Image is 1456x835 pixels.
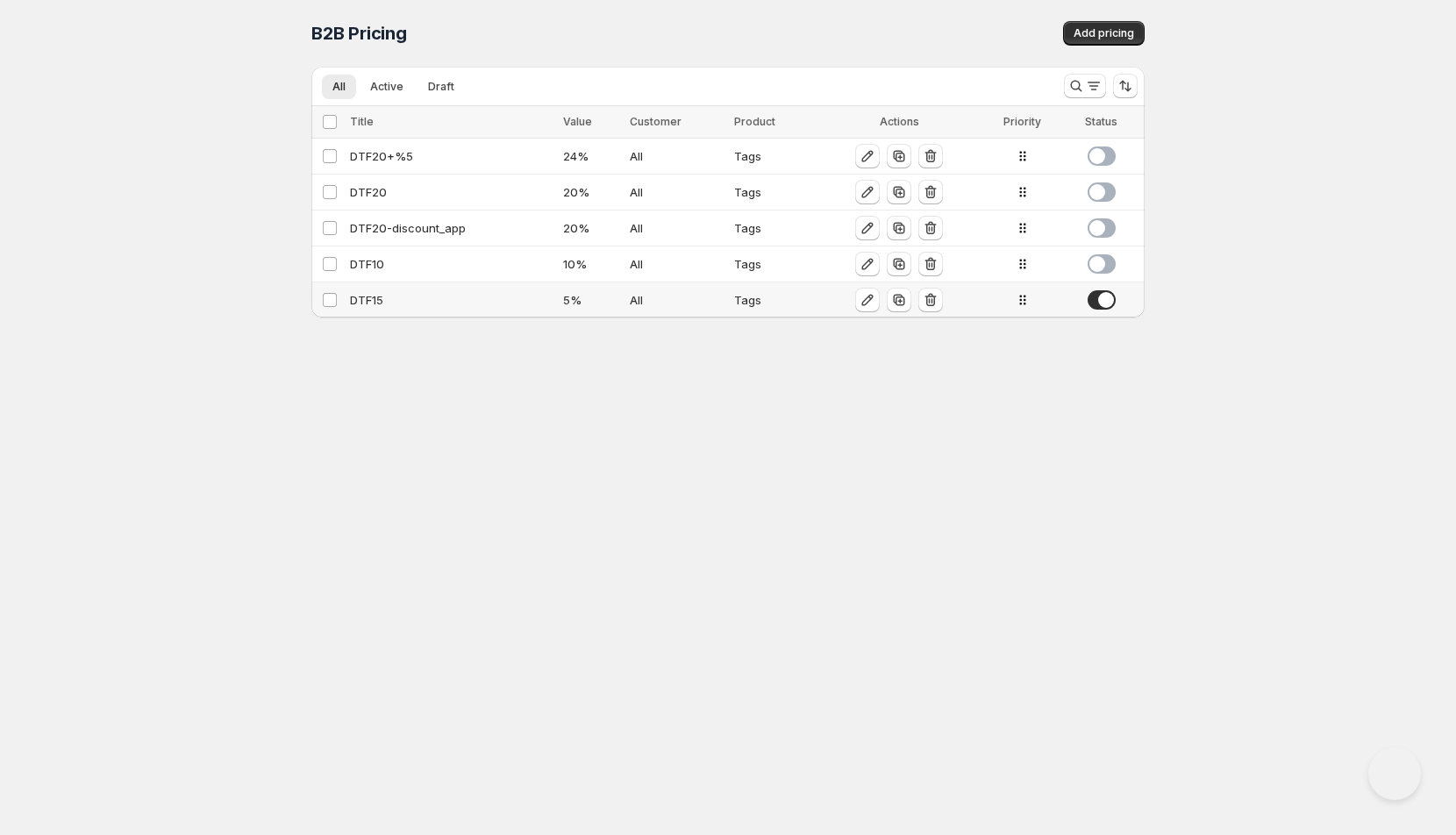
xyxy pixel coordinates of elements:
div: Tags [734,147,810,165]
div: Tags [734,291,810,309]
span: Active [370,80,403,94]
div: 24 % [563,147,619,165]
span: Add pricing [1074,26,1134,40]
button: Add pricing [1063,21,1145,46]
span: All [332,80,346,94]
div: 20 % [563,219,619,237]
div: All [630,147,724,165]
div: All [630,219,724,237]
div: DTF20 [350,183,553,201]
span: Priority [1003,115,1041,128]
span: Draft [428,80,454,94]
span: Title [350,115,374,128]
button: Sort the results [1113,74,1138,98]
iframe: Help Scout Beacon - Open [1368,747,1421,800]
div: Tags [734,219,810,237]
div: All [630,255,724,273]
div: DTF20+%5 [350,147,553,165]
span: Value [563,115,592,128]
div: All [630,291,724,309]
div: 10 % [563,255,619,273]
div: DTF20-discount_app [350,219,553,237]
span: B2B Pricing [311,23,407,44]
span: Actions [880,115,919,128]
div: Tags [734,183,810,201]
button: Search and filter results [1064,74,1106,98]
span: Status [1085,115,1117,128]
div: All [630,183,724,201]
div: 20 % [563,183,619,201]
span: Product [734,115,775,128]
div: 5 % [563,291,619,309]
span: Customer [630,115,682,128]
div: DTF10 [350,255,553,273]
div: Tags [734,255,810,273]
div: DTF15 [350,291,553,309]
